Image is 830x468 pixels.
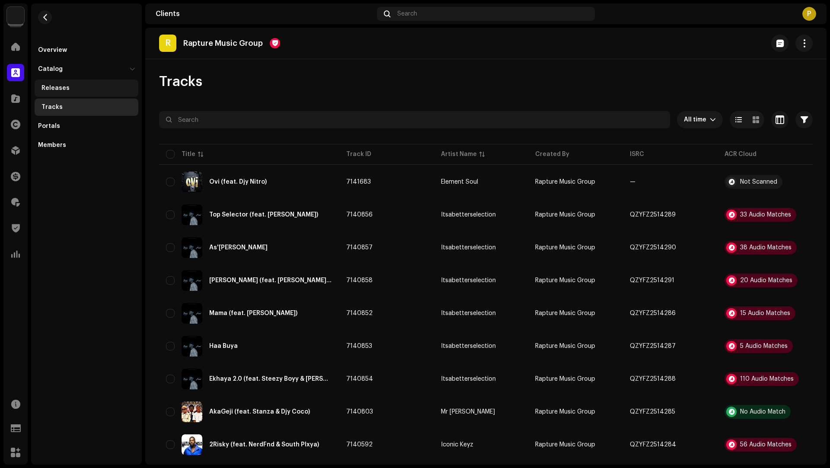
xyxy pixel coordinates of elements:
span: Rapture Music Group [535,212,595,218]
div: Itsabetterselection [441,245,496,251]
img: 081bdf07-ec68-4901-8feb-d7251a7e3ce3 [182,369,202,389]
div: Itsabetterselection [441,376,496,382]
div: Mama (feat. Reggie Madawg) [209,310,297,316]
span: Rapture Music Group [535,409,595,415]
div: 20 Audio Matches [740,277,792,283]
re-m-nav-item: Portals [35,118,138,135]
div: R [159,35,176,52]
span: 7140858 [346,277,373,283]
div: As'pheli Moya [209,245,268,251]
div: 2Risky (feat. NerdFnd & South Plxya) [209,442,319,448]
div: QZYFZ2514287 [630,343,676,349]
span: 7140857 [346,245,373,251]
img: 081bdf07-ec68-4901-8feb-d7251a7e3ce3 [182,237,202,258]
re-m-nav-item: Tracks [35,99,138,116]
div: Itsabetterselection [441,310,496,316]
div: Itsabetterselection [441,212,496,218]
div: Releases [41,85,70,92]
span: Rapture Music Group [535,245,595,251]
span: Mr Amigo [441,409,522,415]
img: 6d53a08a-6196-4a3b-b754-ce27595e00fd [182,172,202,192]
div: Clients [156,10,373,17]
div: Top Selector (feat. Reggie Madawg) [209,212,318,218]
p: Rapture Music Group [183,39,263,48]
img: 081bdf07-ec68-4901-8feb-d7251a7e3ce3 [182,336,202,357]
img: a6f7be72-40c2-437e-9eaf-2004f53d6bc5 [182,401,202,422]
re-m-nav-item: Releases [35,80,138,97]
span: 7140852 [346,310,373,316]
div: QZYFZ2514289 [630,212,676,218]
re-m-nav-dropdown: Catalog [35,60,138,116]
span: Tracks [159,73,202,90]
div: Haa Buya [209,343,238,349]
div: P [802,7,816,21]
div: dropdown trigger [710,111,716,128]
input: Search [159,111,670,128]
div: Itsabetterselection [441,343,496,349]
span: 7140803 [346,409,373,415]
div: 38 Audio Matches [740,245,792,251]
div: 33 Audio Matches [740,212,791,218]
span: All time [684,111,710,128]
div: Portals [38,123,60,130]
span: Element Soul [441,179,522,185]
span: 7140856 [346,212,373,218]
span: Rapture Music Group [535,179,595,185]
div: Element Soul [441,179,478,185]
span: 7140854 [346,376,373,382]
div: AkaGeji (feat. Stanza & Djy Coco) [209,409,310,415]
img: 7bd51ca5-a03f-49b2-a25f-80c1df297b1c [182,434,202,455]
re-m-nav-item: Members [35,137,138,154]
div: Suka Amabhoza (feat. Kati Elimhlophe & Fata Pata) [209,277,332,283]
div: QZYFZ2514285 [630,409,675,415]
span: Iconic Keyz [441,442,522,448]
div: Tracks [41,104,63,111]
div: Ekhaya 2.0 (feat. Steezy Boyy & Reggie Madawg) [209,376,332,382]
span: Rapture Music Group [535,442,595,448]
div: Members [38,142,66,149]
span: Rapture Music Group [535,343,595,349]
span: 7140592 [346,442,373,448]
div: Itsabetterselection [441,277,496,283]
span: Rapture Music Group [535,310,595,316]
div: QZYFZ2514288 [630,376,676,382]
span: Rapture Music Group [535,277,595,283]
div: QZYFZ2514291 [630,277,674,283]
span: Search [397,10,417,17]
img: 081bdf07-ec68-4901-8feb-d7251a7e3ce3 [182,303,202,324]
re-m-nav-item: Overview [35,41,138,59]
div: Ovi (feat. Djy Nitro) [209,179,267,185]
div: QZYFZ2514284 [630,442,676,448]
img: 081bdf07-ec68-4901-8feb-d7251a7e3ce3 [182,204,202,225]
div: Artist Name [441,150,477,159]
div: QZYFZ2514290 [630,245,676,251]
div: Overview [38,47,67,54]
div: Iconic Keyz [441,442,473,448]
span: 7141683 [346,179,371,185]
span: Itsabetterselection [441,277,522,283]
span: Rapture Music Group [535,376,595,382]
div: 15 Audio Matches [740,310,790,316]
div: No Audio Match [740,409,785,415]
span: Itsabetterselection [441,212,522,218]
span: Itsabetterselection [441,343,522,349]
div: Mr [PERSON_NAME] [441,409,495,415]
div: 110 Audio Matches [740,376,794,382]
img: d6d936c5-4811-4bb5-96e9-7add514fcdf6 [7,7,24,24]
div: 56 Audio Matches [740,442,792,448]
img: 081bdf07-ec68-4901-8feb-d7251a7e3ce3 [182,270,202,291]
div: — [630,179,635,185]
span: Itsabetterselection [441,245,522,251]
div: 5 Audio Matches [740,343,788,349]
div: Catalog [38,66,63,73]
span: Itsabetterselection [441,310,522,316]
div: Title [182,150,195,159]
span: 7140853 [346,343,372,349]
div: Not Scanned [740,179,777,185]
span: Itsabetterselection [441,376,522,382]
div: QZYFZ2514286 [630,310,676,316]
